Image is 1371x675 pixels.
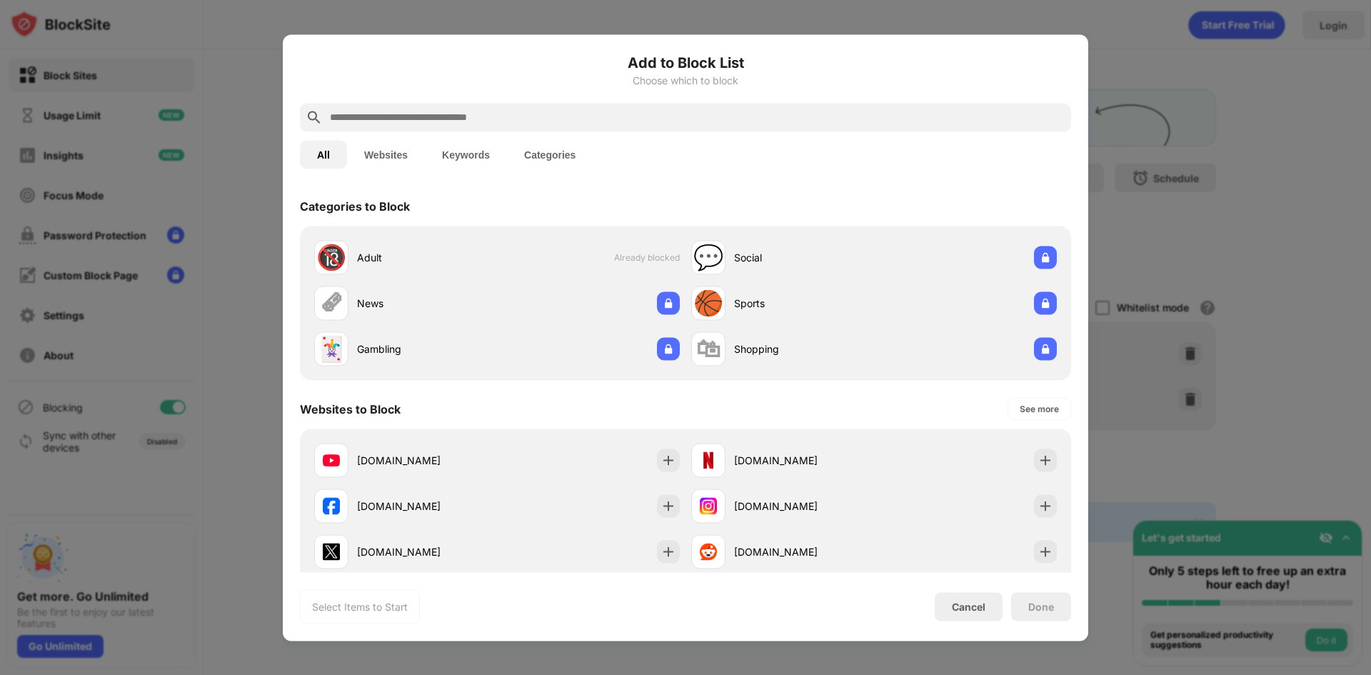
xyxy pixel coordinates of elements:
div: Shopping [734,341,874,356]
div: Categories to Block [300,199,410,213]
button: Websites [347,140,425,169]
img: favicons [323,497,340,514]
div: Choose which to block [300,74,1071,86]
div: [DOMAIN_NAME] [734,544,874,559]
h6: Add to Block List [300,51,1071,73]
img: favicons [700,497,717,514]
img: favicons [323,543,340,560]
div: Cancel [952,601,985,613]
div: 💬 [693,243,723,272]
div: Websites to Block [300,401,401,416]
button: Keywords [425,140,507,169]
div: 🗞 [319,289,343,318]
button: All [300,140,347,169]
div: Social [734,250,874,265]
div: 🛍 [696,334,720,364]
button: Categories [507,140,593,169]
div: Select Items to Start [312,599,408,614]
div: Adult [357,250,497,265]
div: [DOMAIN_NAME] [357,544,497,559]
div: News [357,296,497,311]
img: favicons [700,451,717,469]
div: [DOMAIN_NAME] [734,453,874,468]
div: Done [1028,601,1054,612]
div: Gambling [357,341,497,356]
div: Sports [734,296,874,311]
img: favicons [700,543,717,560]
div: [DOMAIN_NAME] [357,453,497,468]
div: 🔞 [316,243,346,272]
img: search.svg [306,109,323,126]
div: 🏀 [693,289,723,318]
div: See more [1020,401,1059,416]
span: Already blocked [614,252,680,263]
div: [DOMAIN_NAME] [357,499,497,514]
div: [DOMAIN_NAME] [734,499,874,514]
div: 🃏 [316,334,346,364]
img: favicons [323,451,340,469]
